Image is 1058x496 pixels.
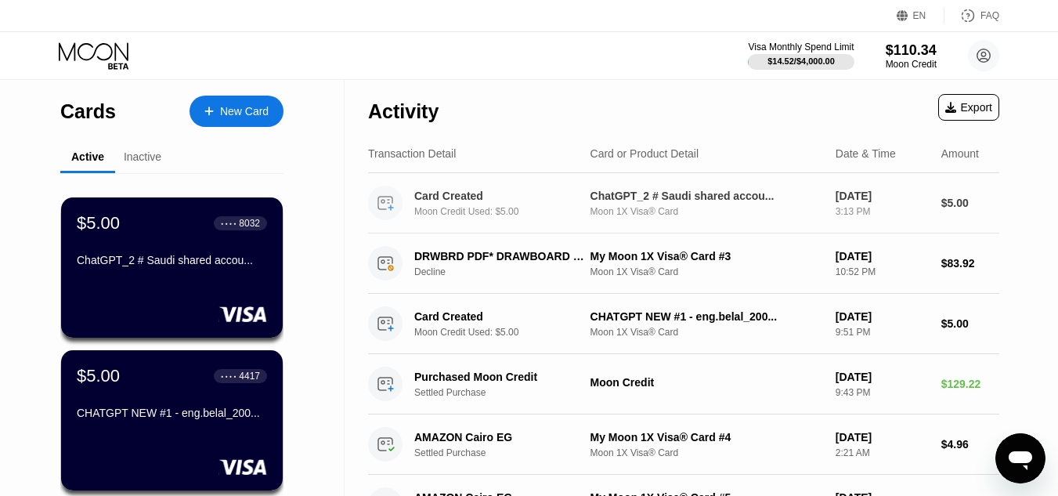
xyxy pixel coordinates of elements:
[414,206,603,217] div: Moon Credit Used: $5.00
[836,206,929,217] div: 3:13 PM
[836,387,929,398] div: 9:43 PM
[221,221,237,226] div: ● ● ● ●
[886,59,937,70] div: Moon Credit
[414,431,590,444] div: AMAZON Cairo EG
[124,150,161,163] div: Inactive
[938,94,999,121] div: Export
[590,310,823,323] div: CHATGPT NEW #1 - eng.belal_200...
[368,415,999,475] div: AMAZON Cairo EGSettled PurchaseMy Moon 1X Visa® Card #4Moon 1X Visa® Card[DATE]2:21 AM$4.96
[414,310,590,323] div: Card Created
[220,105,269,118] div: New Card
[886,42,937,59] div: $110.34
[414,387,603,398] div: Settled Purchase
[941,197,999,209] div: $5.00
[980,10,999,21] div: FAQ
[836,447,929,458] div: 2:21 AM
[748,42,854,70] div: Visa Monthly Spend Limit$14.52/$4,000.00
[748,42,854,52] div: Visa Monthly Spend Limit
[590,266,823,277] div: Moon 1X Visa® Card
[590,376,823,389] div: Moon Credit
[414,447,603,458] div: Settled Purchase
[941,438,999,451] div: $4.96
[590,250,823,262] div: My Moon 1X Visa® Card #3
[836,310,929,323] div: [DATE]
[71,150,104,163] div: Active
[368,294,999,354] div: Card CreatedMoon Credit Used: $5.00CHATGPT NEW #1 - eng.belal_200...Moon 1X Visa® Card[DATE]9:51 ...
[60,100,116,123] div: Cards
[590,190,823,202] div: ChatGPT_2 # Saudi shared accou...
[77,366,120,386] div: $5.00
[590,147,699,160] div: Card or Product Detail
[941,317,999,330] div: $5.00
[590,206,823,217] div: Moon 1X Visa® Card
[836,327,929,338] div: 9:51 PM
[239,371,260,382] div: 4417
[995,433,1045,483] iframe: Button to launch messaging window
[836,147,896,160] div: Date & Time
[886,42,937,70] div: $110.34Moon Credit
[77,407,267,419] div: CHATGPT NEW #1 - eng.belal_200...
[836,266,929,277] div: 10:52 PM
[767,56,835,66] div: $14.52 / $4,000.00
[897,8,944,24] div: EN
[913,10,926,21] div: EN
[77,213,120,234] div: $5.00
[190,96,283,127] div: New Card
[77,254,267,266] div: ChatGPT_2 # Saudi shared accou...
[414,190,590,202] div: Card Created
[836,431,929,444] div: [DATE]
[941,147,979,160] div: Amount
[941,378,999,390] div: $129.22
[221,374,237,378] div: ● ● ● ●
[836,371,929,383] div: [DATE]
[368,173,999,234] div: Card CreatedMoon Credit Used: $5.00ChatGPT_2 # Saudi shared accou...Moon 1X Visa® Card[DATE]3:13 ...
[368,234,999,294] div: DRWBRD PDF* DRAWBOARD +6100000 AUDeclineMy Moon 1X Visa® Card #3Moon 1X Visa® Card[DATE]10:52 PM$...
[590,327,823,338] div: Moon 1X Visa® Card
[414,266,603,277] div: Decline
[836,190,929,202] div: [DATE]
[61,350,283,491] div: $5.00● ● ● ●4417CHATGPT NEW #1 - eng.belal_200...
[239,218,260,229] div: 8032
[368,100,439,123] div: Activity
[414,371,590,383] div: Purchased Moon Credit
[590,431,823,444] div: My Moon 1X Visa® Card #4
[414,250,590,262] div: DRWBRD PDF* DRAWBOARD +6100000 AU
[941,257,999,270] div: $83.92
[590,447,823,458] div: Moon 1X Visa® Card
[836,250,929,262] div: [DATE]
[944,8,999,24] div: FAQ
[61,197,283,338] div: $5.00● ● ● ●8032ChatGPT_2 # Saudi shared accou...
[945,101,992,114] div: Export
[368,354,999,415] div: Purchased Moon CreditSettled PurchaseMoon Credit[DATE]9:43 PM$129.22
[368,147,456,160] div: Transaction Detail
[414,327,603,338] div: Moon Credit Used: $5.00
